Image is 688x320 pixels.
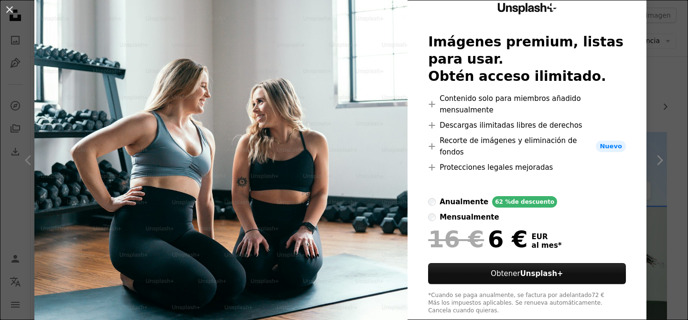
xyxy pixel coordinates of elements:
[428,93,626,116] li: Contenido solo para miembros añadido mensualmente
[428,292,626,315] div: *Cuando se paga anualmente, se factura por adelantado 72 € Más los impuestos aplicables. Se renue...
[440,196,488,208] div: anualmente
[428,162,626,173] li: Protecciones legales mejoradas
[532,241,562,250] span: al mes *
[428,198,436,206] input: anualmente62 %de descuento
[428,33,626,85] h2: Imágenes premium, listas para usar. Obtén acceso ilimitado.
[428,120,626,131] li: Descargas ilimitadas libres de derechos
[520,269,563,278] strong: Unsplash+
[532,232,562,241] span: EUR
[428,227,484,252] span: 16 €
[428,227,527,252] div: 6 €
[596,141,625,152] span: Nuevo
[440,211,499,223] div: mensualmente
[492,196,557,208] div: 62 % de descuento
[428,263,626,284] button: ObtenerUnsplash+
[428,135,626,158] li: Recorte de imágenes y eliminación de fondos
[428,213,436,221] input: mensualmente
